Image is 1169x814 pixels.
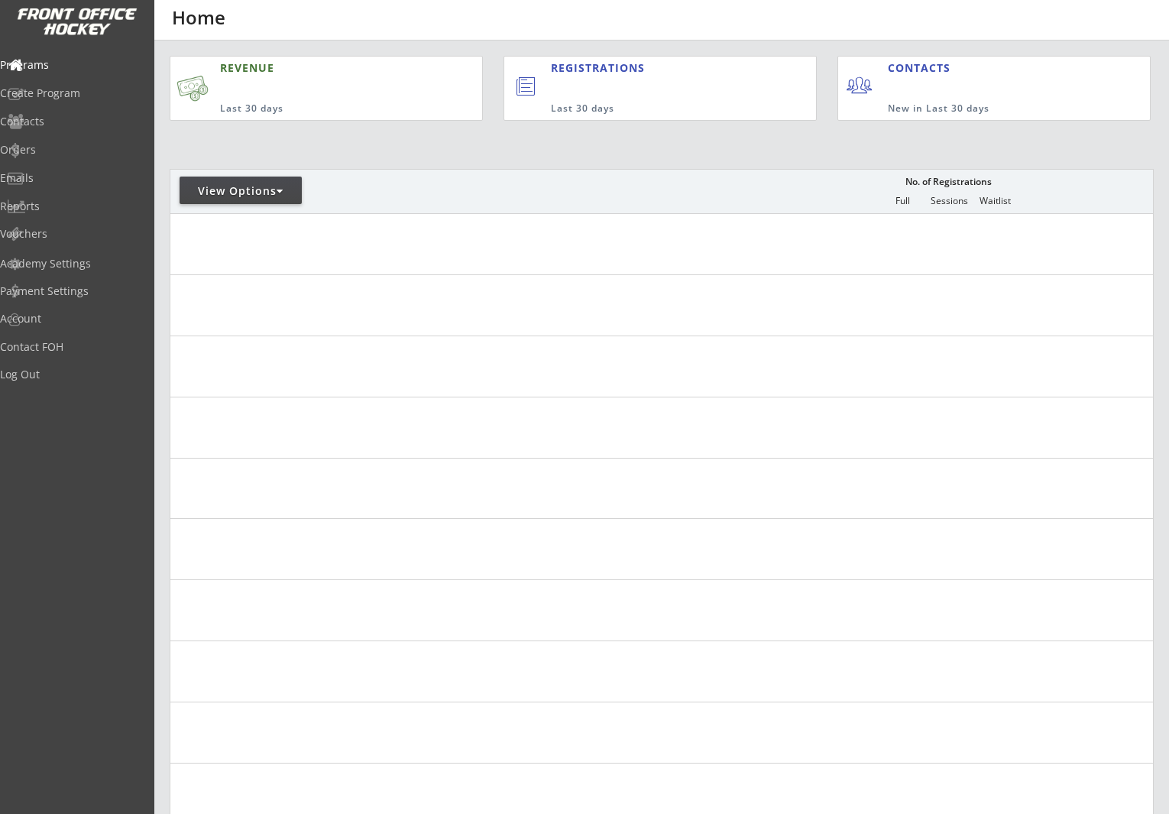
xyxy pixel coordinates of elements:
[888,60,957,76] div: CONTACTS
[901,177,996,187] div: No. of Registrations
[972,196,1018,206] div: Waitlist
[879,196,925,206] div: Full
[180,183,302,199] div: View Options
[551,60,746,76] div: REGISTRATIONS
[220,60,409,76] div: REVENUE
[220,102,409,115] div: Last 30 days
[888,102,1079,115] div: New in Last 30 days
[551,102,753,115] div: Last 30 days
[926,196,972,206] div: Sessions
